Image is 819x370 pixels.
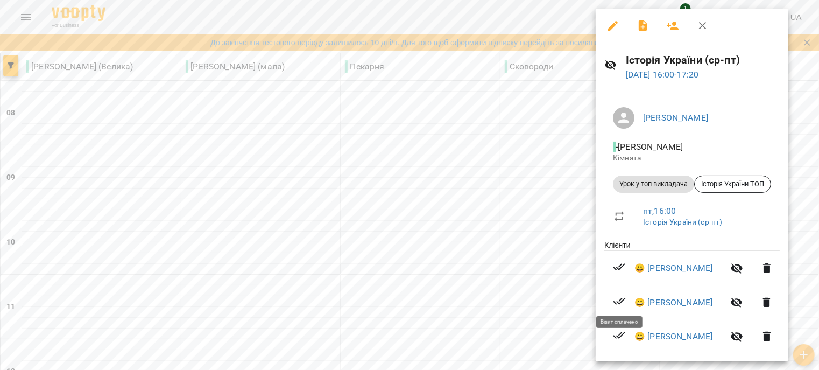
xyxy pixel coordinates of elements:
a: 😀 [PERSON_NAME] [634,296,712,309]
a: 😀 [PERSON_NAME] [634,330,712,343]
a: пт , 16:00 [643,206,676,216]
svg: Візит сплачено [613,329,626,342]
a: Історія України (ср-пт) [643,218,722,226]
p: Кімната [613,153,771,164]
a: [DATE] 16:00-17:20 [626,69,699,80]
span: Урок у топ викладача [613,179,694,189]
a: 😀 [PERSON_NAME] [634,262,712,275]
a: [PERSON_NAME] [643,113,708,123]
div: Історія України ТОП [694,176,771,193]
h6: Історія України (ср-пт) [626,52,780,68]
svg: Візит сплачено [613,261,626,274]
span: - [PERSON_NAME] [613,142,685,152]
span: Історія України ТОП [695,179,771,189]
